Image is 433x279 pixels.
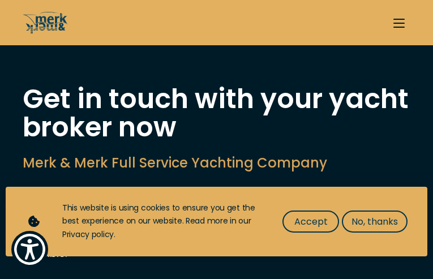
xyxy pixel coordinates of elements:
button: Show Accessibility Preferences [11,231,48,268]
span: No, thanks [351,214,398,229]
button: Accept [282,211,339,233]
p: Our team looks forward to speaking with you! Whether you are buying, selling, or looking for the ... [23,184,410,261]
button: No, thanks [342,211,408,233]
h2: Merk & Merk Full Service Yachting Company [23,153,410,173]
span: Accept [294,214,328,229]
h1: Get in touch with your yacht broker now [23,85,410,141]
div: This website is using cookies to ensure you get the best experience on our website. Read more in ... [62,201,260,242]
a: Privacy policy [62,229,114,240]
